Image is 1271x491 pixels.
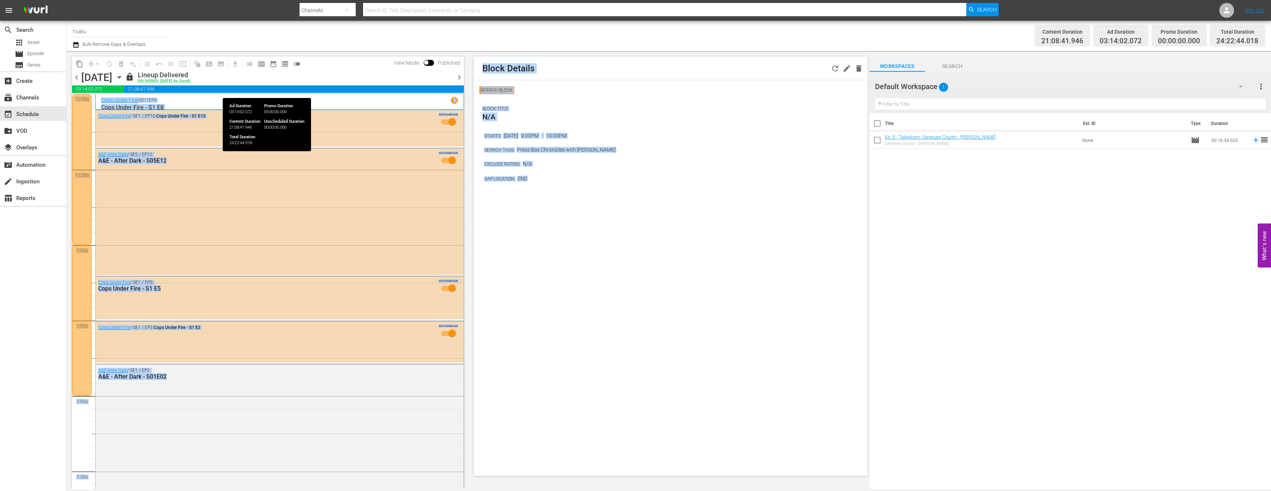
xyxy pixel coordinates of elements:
div: DELIVERED: [DATE] 4a (local) [138,79,191,84]
span: Copy Lineup [74,58,85,70]
span: Revert to Primary Episode [153,58,165,70]
a: Cops Under Fire [98,325,130,330]
p: SE1 / [139,98,149,103]
a: A&E After Dark [98,152,127,157]
span: Search [4,26,13,34]
span: Channels [4,93,13,102]
div: / SE1 / EP5: [98,280,421,292]
span: Workspaces [869,62,925,71]
span: 24:22:44.018 [1216,37,1258,45]
span: Cops Under Fire - S1 E10 [156,114,206,119]
p: SEARCH TAGS [484,148,514,153]
span: Episode [1191,136,1200,145]
p: Press Box Chronicles with [PERSON_NAME] [517,147,615,153]
th: Type [1186,113,1207,134]
span: lock [125,72,134,81]
span: more_vert [1257,82,1265,91]
div: A&E - After Dark - S05E12 [98,157,421,164]
span: Series [15,61,24,70]
span: chevron_left [72,73,81,82]
span: Search [977,3,997,16]
p: END [517,176,527,182]
span: Loop Content [103,58,115,70]
span: Episode [15,50,24,58]
p: 10:00PM [546,133,567,139]
span: Day Calendar View [241,57,256,71]
span: 1 [939,79,948,95]
div: / SE1 / EP2: [98,325,421,330]
a: Cops Under Fire [101,97,137,103]
div: / SE1 / EP2: [98,368,421,380]
span: Search [925,62,980,71]
a: A&E After Dark [98,368,127,373]
td: 00:16:34.333 [1208,131,1249,149]
p: BLOCK TITLE [482,106,868,111]
p: EP8 [149,98,157,103]
span: 03:14:02.072 [72,85,124,93]
span: Bulk Remove Gaps & Overlaps [81,41,146,47]
span: AUTO-SCHEDULED [439,324,458,328]
span: 03:14:02.072 [1100,37,1142,45]
div: Refresh [829,62,841,74]
span: 21:08:41.946 [124,85,464,93]
span: reorder [1260,135,1269,144]
p: N/A [523,161,532,167]
div: Default Workspace [875,76,1250,97]
span: AUTO-SCHEDULED [439,279,458,282]
span: Create Search Block [203,58,215,70]
span: Remove Gaps & Overlaps [85,58,103,70]
span: Automation [4,160,13,169]
p: 1 [453,98,456,103]
span: Episode [27,50,44,57]
span: View Mode: [390,60,424,66]
span: toggle_off [293,60,301,68]
span: Fill episodes with ad slates [165,58,177,70]
p: SEARCH BLOCK [479,86,514,94]
th: Duration [1207,113,1251,134]
div: A&E - After Dark - S01E02 [98,373,421,380]
span: Asset [15,38,24,47]
span: 24 hours Lineup View is OFF [291,58,303,70]
span: Toggle to switch from Published to Draft view. [424,60,429,65]
p: / [137,98,139,103]
p: 9:00PM [521,133,539,139]
span: 00:00:00.000 [1158,37,1200,45]
p: [DATE] [503,133,518,139]
h1: Block Details [482,64,534,73]
button: Open Feedback Widget [1258,224,1271,268]
div: Lineup Delivered [138,71,191,79]
a: Cops Under Fire [98,114,130,119]
span: date_range_outlined [270,60,277,68]
div: / SE1 / EP10: [98,114,421,119]
div: Ad Duration [1100,27,1142,37]
span: Reports [4,194,13,203]
svg: Add to Schedule [1252,136,1260,144]
div: / SE5 / EP12: [98,152,421,164]
span: View Backup [279,58,291,70]
div: Delete [853,62,865,74]
img: ans4CAIJ8jUAAAAAAAAAAAAAAAAAAAAAAAAgQb4GAAAAAAAAAAAAAAAAAAAAAAAAJMjXAAAAAAAAAAAAAAAAAAAAAAAAgAT5G... [18,2,53,19]
p: EXCLUDE RATING [484,162,520,167]
span: preview_outlined [281,60,289,68]
span: Cops Under Fire - S1 E2 [154,325,201,330]
a: Cops Under Fire [98,280,130,285]
span: VOD [4,126,13,135]
span: Create Series Block [215,58,227,70]
th: Title [885,113,1079,134]
span: Download as CSV [227,57,241,71]
div: [DATE] [81,71,112,84]
div: Edit [841,62,853,74]
th: Ext. ID [1079,113,1186,134]
div: Content Duration [1041,27,1083,37]
span: Create [4,77,13,85]
span: Ingestion [4,177,13,186]
span: chevron_right [455,73,464,82]
span: AUTO-SCHEDULED [439,151,458,155]
span: Asset [27,39,40,46]
span: 21:08:41.946 [1041,37,1083,45]
button: Search [966,3,999,16]
div: Cops Under Fire - S1 E5 [98,285,421,292]
h1: N/A [482,113,868,121]
span: Schedule [4,110,13,119]
span: Refresh All Search Blocks [189,57,203,71]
